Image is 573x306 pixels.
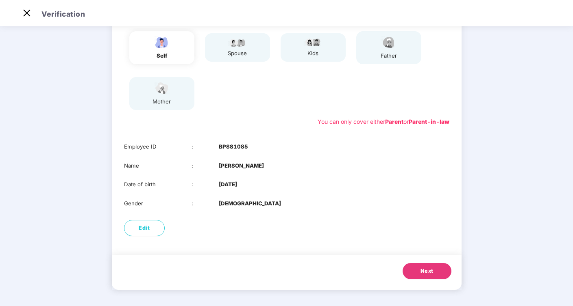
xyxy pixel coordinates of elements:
[152,81,172,95] img: svg+xml;base64,PHN2ZyB4bWxucz0iaHR0cDovL3d3dy53My5vcmcvMjAwMC9zdmciIHdpZHRoPSI1NCIgaGVpZ2h0PSIzOC...
[420,267,434,275] span: Next
[303,37,323,47] img: svg+xml;base64,PHN2ZyB4bWxucz0iaHR0cDovL3d3dy53My5vcmcvMjAwMC9zdmciIHdpZHRoPSI3OS4wMzciIGhlaWdodD...
[219,199,281,208] b: [DEMOGRAPHIC_DATA]
[152,97,172,106] div: mother
[124,220,165,236] button: Edit
[409,118,449,125] b: Parent-in-law
[227,37,248,47] img: svg+xml;base64,PHN2ZyB4bWxucz0iaHR0cDovL3d3dy53My5vcmcvMjAwMC9zdmciIHdpZHRoPSI5Ny44OTciIGhlaWdodD...
[303,49,323,58] div: kids
[192,162,219,170] div: :
[152,52,172,60] div: self
[192,180,219,189] div: :
[379,52,399,60] div: father
[219,180,237,189] b: [DATE]
[379,35,399,50] img: svg+xml;base64,PHN2ZyBpZD0iRmF0aGVyX2ljb24iIHhtbG5zPSJodHRwOi8vd3d3LnczLm9yZy8yMDAwL3N2ZyIgeG1sbn...
[192,199,219,208] div: :
[192,142,219,151] div: :
[385,118,403,125] b: Parent
[152,35,172,50] img: svg+xml;base64,PHN2ZyBpZD0iRW1wbG95ZWVfbWFsZSIgeG1sbnM9Imh0dHA6Ly93d3cudzMub3JnLzIwMDAvc3ZnIiB3aW...
[227,49,248,58] div: spouse
[139,224,150,232] span: Edit
[124,199,192,208] div: Gender
[403,263,451,279] button: Next
[124,180,192,189] div: Date of birth
[219,162,264,170] b: [PERSON_NAME]
[219,142,248,151] b: BPSS1085
[124,142,192,151] div: Employee ID
[318,117,449,126] div: You can only cover either or
[124,162,192,170] div: Name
